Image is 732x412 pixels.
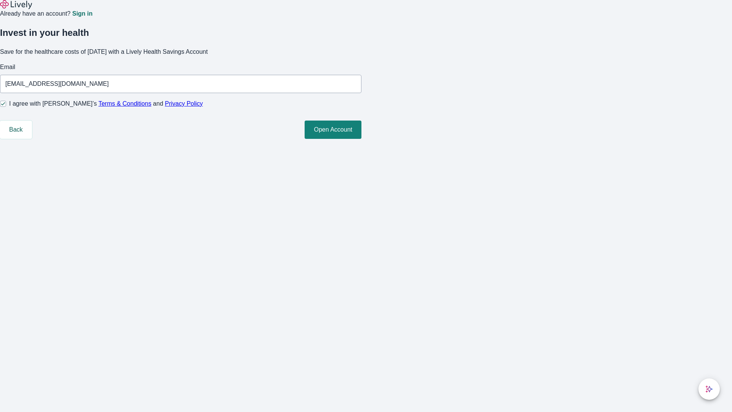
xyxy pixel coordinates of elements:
button: Open Account [305,121,361,139]
a: Terms & Conditions [98,100,151,107]
a: Privacy Policy [165,100,203,107]
button: chat [698,378,720,400]
a: Sign in [72,11,92,17]
span: I agree with [PERSON_NAME]’s and [9,99,203,108]
svg: Lively AI Assistant [705,385,713,393]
